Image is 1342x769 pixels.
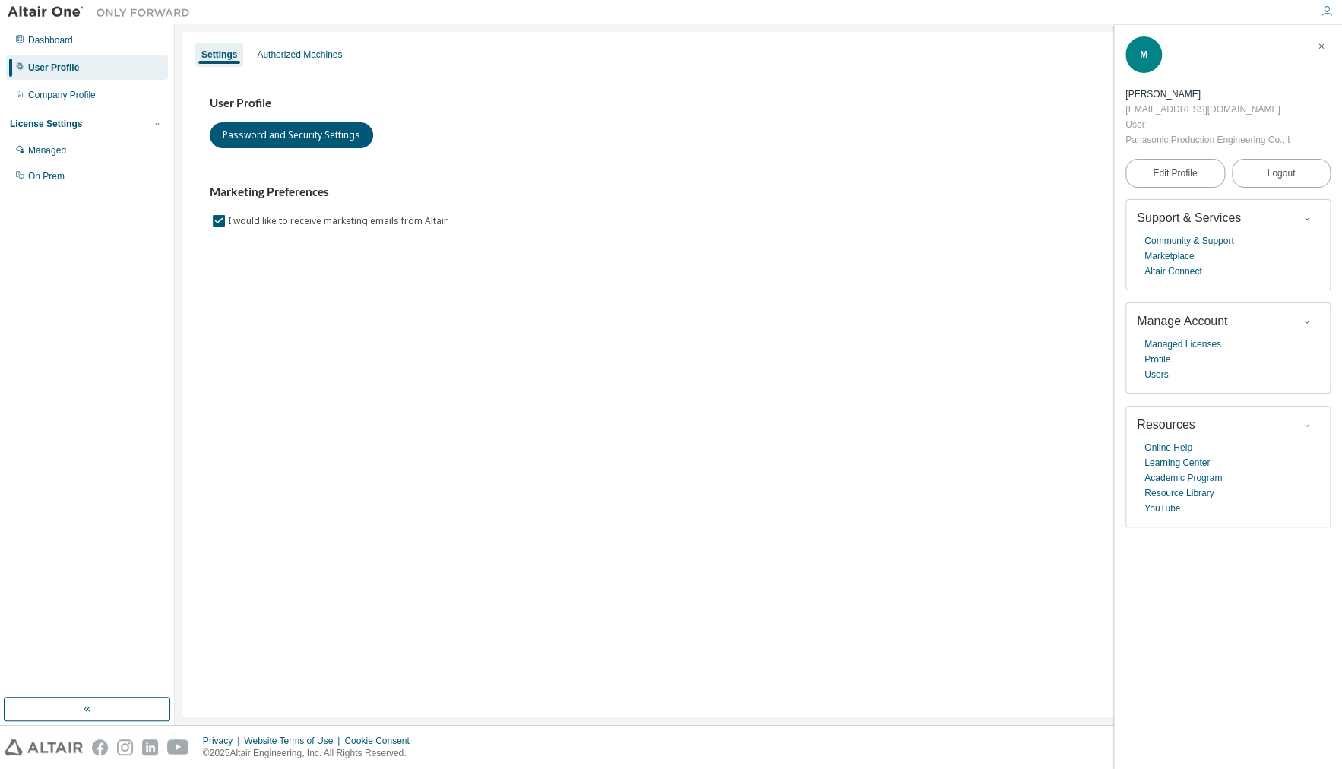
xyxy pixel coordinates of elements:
span: M [1140,49,1147,60]
a: YouTube [1144,501,1180,516]
a: Online Help [1144,440,1192,455]
p: © 2025 Altair Engineering, Inc. All Rights Reserved. [203,747,419,760]
img: facebook.svg [92,739,108,755]
h3: User Profile [210,96,1307,111]
img: Altair One [8,5,198,20]
div: User Profile [28,62,79,74]
div: Company Profile [28,89,96,101]
a: Users [1144,367,1168,382]
div: Settings [201,49,237,61]
div: Authorized Machines [257,49,342,61]
a: Marketplace [1144,248,1194,264]
div: Managed [28,144,66,157]
img: altair_logo.svg [5,739,83,755]
a: Community & Support [1144,233,1233,248]
a: Academic Program [1144,470,1222,486]
div: Privacy [203,735,244,747]
div: Website Terms of Use [244,735,344,747]
div: User [1125,117,1290,132]
label: I would like to receive marketing emails from Altair [228,212,451,230]
a: Edit Profile [1125,159,1225,188]
div: Masatomo Nakanishi [1125,87,1290,102]
span: Resources [1137,418,1195,431]
button: Password and Security Settings [210,122,373,148]
span: Support & Services [1137,211,1241,224]
a: Learning Center [1144,455,1210,470]
span: Edit Profile [1153,167,1197,179]
span: Logout [1267,166,1295,181]
button: Logout [1232,159,1331,188]
div: Dashboard [28,34,73,46]
img: linkedin.svg [142,739,158,755]
div: License Settings [10,118,82,130]
img: youtube.svg [167,739,189,755]
div: Cookie Consent [344,735,418,747]
span: Manage Account [1137,315,1227,328]
img: instagram.svg [117,739,133,755]
a: Managed Licenses [1144,337,1221,352]
div: Panasonic Production Engineering Co., Ltd [1125,132,1290,147]
a: Altair Connect [1144,264,1201,279]
h3: Marketing Preferences [210,185,1307,200]
a: Profile [1144,352,1170,367]
div: On Prem [28,170,65,182]
div: [EMAIL_ADDRESS][DOMAIN_NAME] [1125,102,1290,117]
a: Resource Library [1144,486,1214,501]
